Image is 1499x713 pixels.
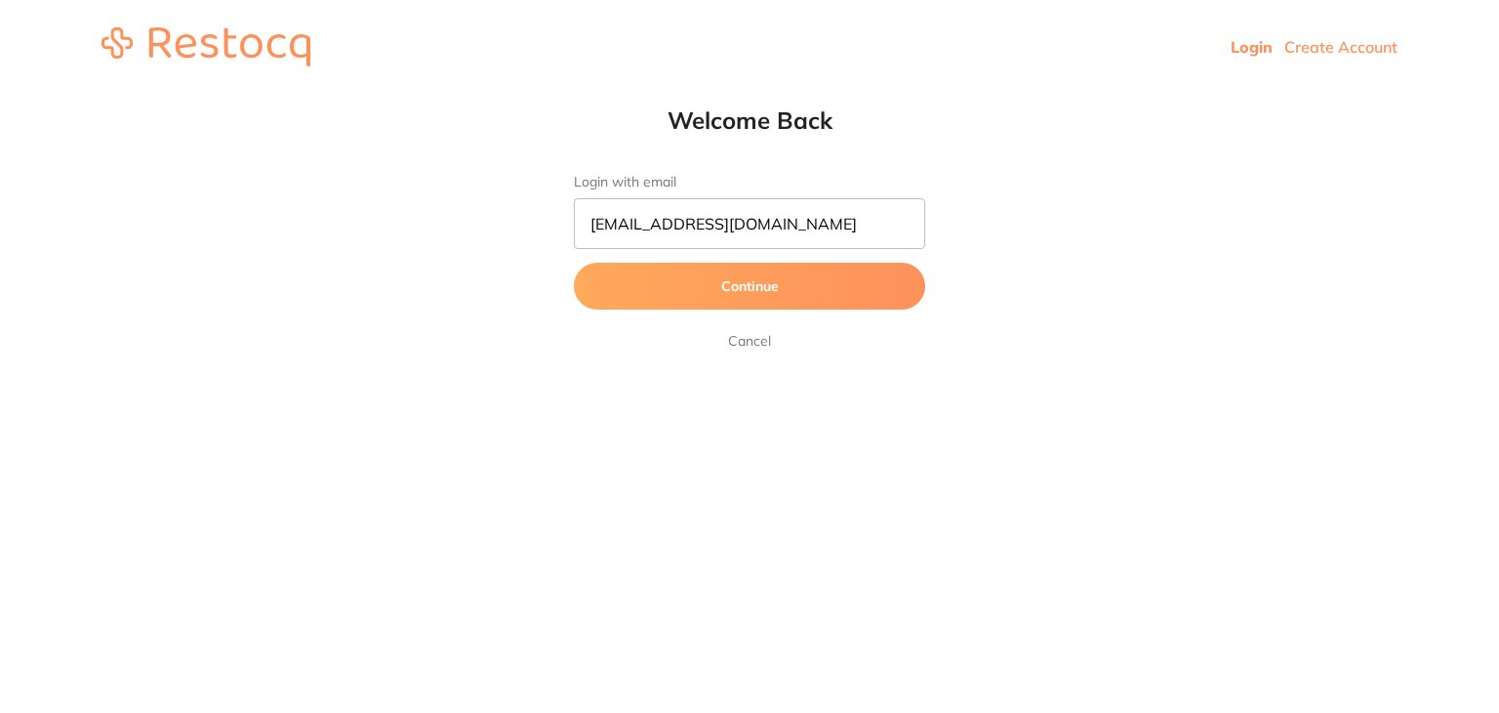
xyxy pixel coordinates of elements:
[101,27,310,66] img: restocq_logo.svg
[535,105,964,135] h1: Welcome Back
[574,263,925,310] button: Continue
[724,329,775,353] a: Cancel
[1231,37,1273,57] a: Login
[1284,37,1398,57] a: Create Account
[574,174,925,190] label: Login with email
